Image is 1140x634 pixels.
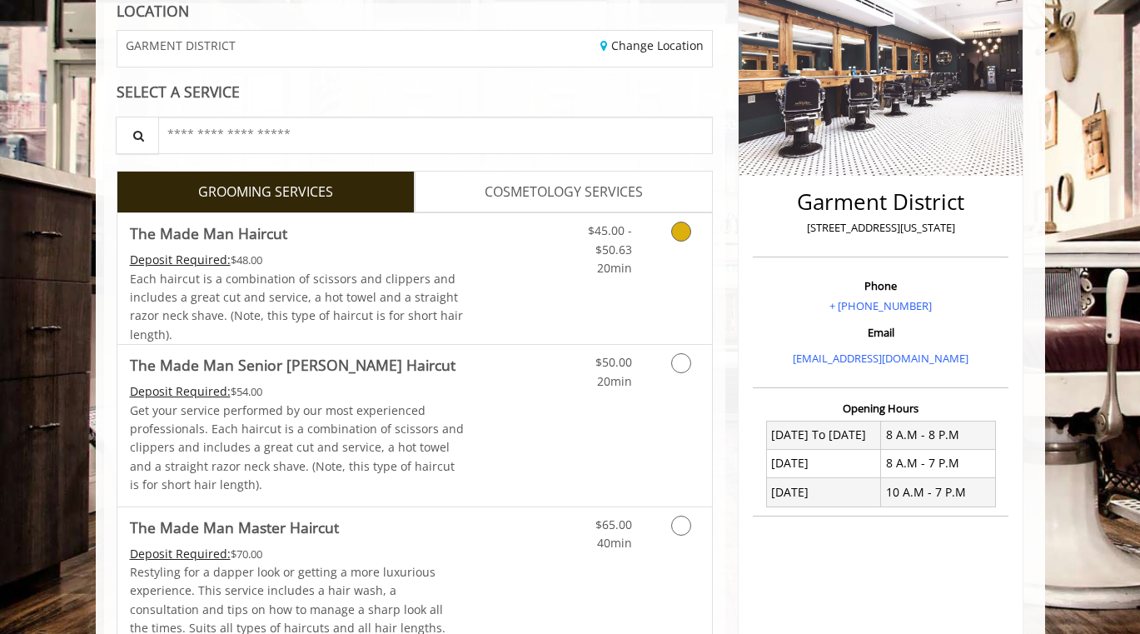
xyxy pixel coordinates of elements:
[766,478,881,507] td: [DATE]
[126,39,236,52] span: GARMENT DISTRICT
[117,84,714,100] div: SELECT A SERVICE
[757,190,1004,214] h2: Garment District
[793,351,968,366] a: [EMAIL_ADDRESS][DOMAIN_NAME]
[116,117,159,154] button: Service Search
[130,546,231,562] span: This service needs some Advance to be paid before we block your appointment
[117,1,189,21] b: LOCATION
[485,182,643,203] span: COSMETOLOGY SERVICES
[829,298,932,313] a: + [PHONE_NUMBER]
[753,402,1008,414] h3: Opening Hours
[130,252,231,267] span: This service needs some Advance to be paid before we block your appointment
[597,535,632,551] span: 40min
[600,37,704,53] a: Change Location
[595,354,632,370] span: $50.00
[130,545,465,563] div: $70.00
[881,449,996,477] td: 8 A.M - 7 P.M
[198,182,333,203] span: GROOMING SERVICES
[130,353,456,377] b: The Made Man Senior [PERSON_NAME] Haircut
[757,327,1004,338] h3: Email
[130,251,465,269] div: $48.00
[130,516,339,539] b: The Made Man Master Haircut
[766,449,881,477] td: [DATE]
[881,421,996,449] td: 8 A.M - 8 P.M
[595,517,632,532] span: $65.00
[130,222,287,245] b: The Made Man Haircut
[588,222,632,257] span: $45.00 - $50.63
[130,382,465,401] div: $54.00
[881,478,996,507] td: 10 A.M - 7 P.M
[130,383,231,399] span: This service needs some Advance to be paid before we block your appointment
[757,219,1004,237] p: [STREET_ADDRESS][US_STATE]
[757,280,1004,292] h3: Phone
[766,421,881,449] td: [DATE] To [DATE]
[130,271,463,342] span: Each haircut is a combination of scissors and clippers and includes a great cut and service, a ho...
[597,373,632,389] span: 20min
[130,402,465,495] p: Get your service performed by our most experienced professionals. Each haircut is a combination o...
[597,260,632,276] span: 20min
